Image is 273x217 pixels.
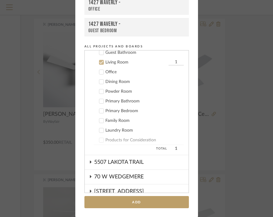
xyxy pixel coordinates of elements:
div: Products for Consideration [105,138,184,143]
div: All Projects and Boards [84,44,189,49]
button: Add [84,196,189,208]
div: Office [88,6,185,12]
div: Guest Bedroom [88,28,185,34]
div: 1427 WAVERLY - [88,21,185,28]
div: Dining Room [105,79,184,84]
div: Primary Bedroom [105,108,184,114]
div: Powder Room [105,89,184,94]
div: Family Room [105,118,184,123]
div: Primary Bathroom [105,99,184,104]
div: Laundry Room [105,128,184,133]
input: Living Room [169,59,184,65]
div: [STREET_ADDRESS] [94,184,189,198]
div: 70 W WEDGEMERE [94,170,189,184]
div: Office [105,70,184,75]
div: 5507 LAKOTA TRAIL [94,155,189,169]
span: Total [94,145,167,152]
span: 1 [169,145,184,152]
div: Living Room [105,60,167,65]
div: Guest Bathroom [105,50,184,55]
